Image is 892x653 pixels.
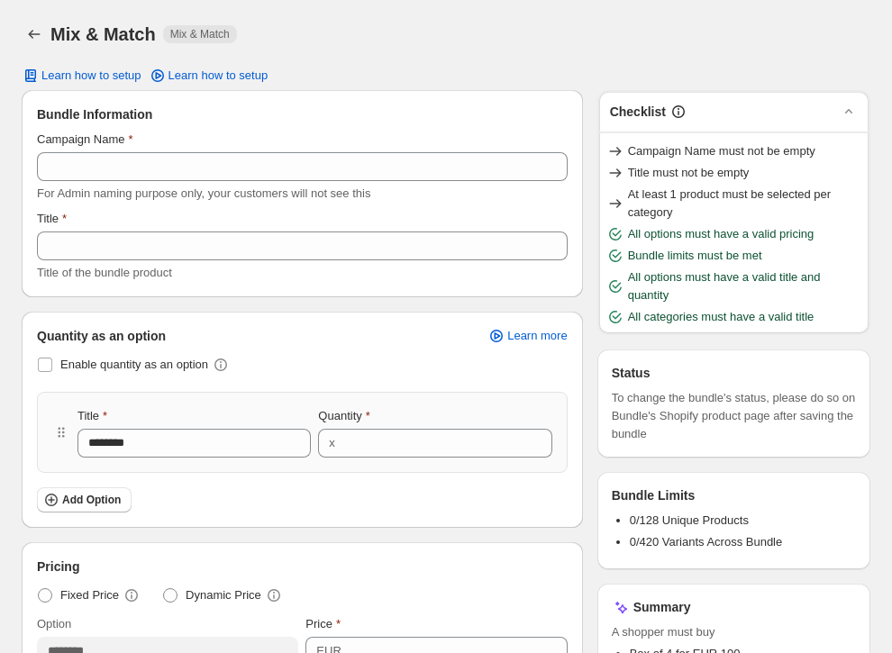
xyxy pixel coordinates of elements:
a: Learn more [477,323,578,349]
span: 0/420 Variants Across Bundle [630,535,783,549]
label: Quantity [318,407,369,425]
span: Campaign Name must not be empty [628,142,815,160]
h3: Summary [633,598,691,616]
span: All categories must have a valid title [628,308,815,326]
span: A shopper must buy [612,623,856,641]
h3: Bundle Limits [612,486,696,504]
span: Dynamic Price [186,586,261,604]
span: Bundle limits must be met [628,247,762,265]
h3: Checklist [610,103,666,121]
a: Learn how to setup [138,63,279,88]
span: All options must have a valid pricing [628,225,815,243]
span: Mix & Match [170,27,230,41]
span: Learn how to setup [41,68,141,83]
span: 0/128 Unique Products [630,513,749,527]
label: Title [37,210,67,228]
span: Title must not be empty [628,164,750,182]
button: Learn how to setup [11,63,152,88]
span: Pricing [37,558,79,576]
span: For Admin naming purpose only, your customers will not see this [37,186,370,200]
span: Bundle Information [37,105,152,123]
span: Learn how to setup [168,68,269,83]
label: Title [77,407,107,425]
span: At least 1 product must be selected per category [628,186,861,222]
span: Quantity as an option [37,327,166,345]
span: All options must have a valid title and quantity [628,268,861,304]
span: Title of the bundle product [37,266,172,279]
button: Back [22,22,47,47]
h1: Mix & Match [50,23,156,45]
button: Add Option [37,487,132,512]
div: x [329,434,335,452]
span: Add Option [62,493,121,507]
h3: Status [612,364,651,382]
span: Enable quantity as an option [60,358,208,371]
span: Fixed Price [60,586,119,604]
label: Price [305,615,341,633]
label: Option [37,615,71,633]
span: To change the bundle's status, please do so on Bundle's Shopify product page after saving the bundle [612,389,856,443]
label: Campaign Name [37,131,133,149]
span: Learn more [507,329,567,343]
